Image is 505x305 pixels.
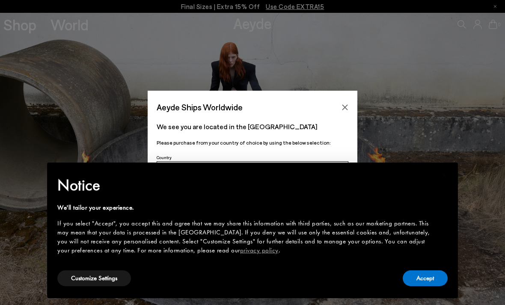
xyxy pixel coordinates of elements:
[339,101,351,114] button: Close
[157,155,172,160] span: Country
[157,121,348,132] p: We see you are located in the [GEOGRAPHIC_DATA]
[57,219,434,255] div: If you select "Accept", you accept this and agree that we may share this information with third p...
[240,246,279,255] a: privacy policy
[157,100,243,115] span: Aeyde Ships Worldwide
[57,203,434,212] div: We'll tailor your experience.
[434,165,454,186] button: Close this notice
[157,139,348,147] p: Please purchase from your country of choice by using the below selection:
[403,270,448,286] button: Accept
[57,174,434,196] h2: Notice
[57,270,131,286] button: Customize Settings
[442,169,447,182] span: ×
